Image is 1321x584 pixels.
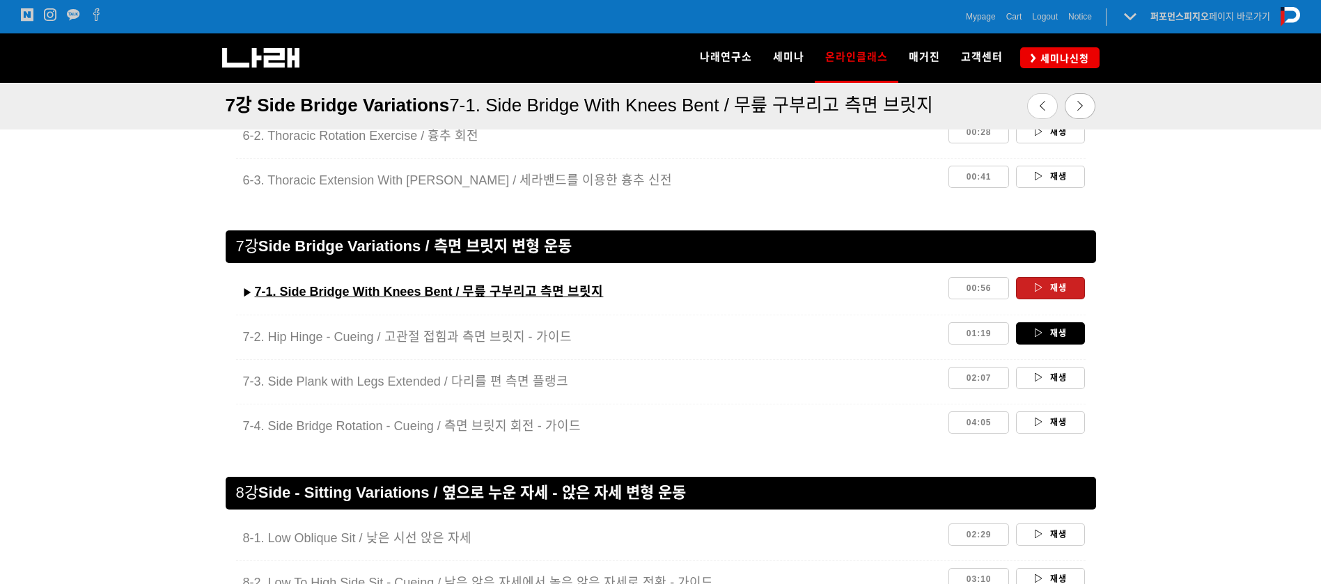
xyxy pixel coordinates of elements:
strong: 퍼포먼스피지오 [1150,11,1209,22]
a: 나래연구소 [689,33,763,82]
a: Logout [1032,10,1058,24]
a: 재생 [1016,166,1085,188]
strong: ▶︎ [243,288,251,298]
a: 퍼포먼스피지오페이지 바로가기 [1150,11,1270,22]
span: 7-2. Hip Hinge - Cueing / 고관절 접힘과 측면 브릿지 - 가이드 [243,330,572,344]
a: 02:07 [948,367,1010,389]
a: 온라인클래스 [815,33,898,82]
span: 7-1. Side Bridge With Knees Bent / 무릎 구부리고 측면 브릿지 [449,95,933,116]
a: 재생 [1016,411,1085,434]
a: 재생 [1016,277,1085,299]
a: 7-3. Side Plank with Legs Extended / 다리를 편 측면 플랭크 [236,367,944,397]
u: 7-1. Side Bridge With Knees Bent / 무릎 구부리고 측면 브릿지 [255,285,604,299]
a: 세미나 [763,33,815,82]
span: 나래연구소 [700,51,752,63]
a: 재생 [1016,121,1085,143]
span: 고객센터 [961,51,1003,63]
a: 8-1. Low Oblique Sit / 낮은 시선 앉은 자세 [236,523,944,553]
a: 재생 [1016,523,1085,546]
a: 7-4. Side Bridge Rotation - Cueing / 측면 브릿지 회전 - 가이드 [236,411,944,441]
a: 00:56 [948,277,1010,299]
a: 01:19 [948,322,1010,345]
span: 7강 [236,237,258,255]
span: 6-2. Thoracic Rotation Exercise / 흉추 회전 [243,129,479,143]
span: Side - Sitting Variations / 옆으로 누운 자세 - 앉은 자세 변형 운동 [258,484,686,501]
span: 8-1. Low Oblique Sit / 낮은 시선 앉은 자세 [243,531,471,545]
span: 세미나 [773,51,804,63]
a: 6-2. Thoracic Rotation Exercise / 흉추 회전 [236,121,944,151]
a: Notice [1068,10,1092,24]
span: 7-4. Side Bridge Rotation - Cueing / 측면 브릿지 회전 - 가이드 [243,419,581,433]
span: 세미나신청 [1036,52,1089,65]
a: 세미나신청 [1020,47,1100,68]
a: ▶︎7-1. Side Bridge With Knees Bent / 무릎 구부리고 측면 브릿지 [236,277,944,307]
a: 고객센터 [951,33,1013,82]
a: 7-2. Hip Hinge - Cueing / 고관절 접힘과 측면 브릿지 - 가이드 [236,322,944,352]
a: 04:05 [948,411,1010,434]
a: 00:41 [948,166,1010,188]
a: 재생 [1016,367,1085,389]
span: 매거진 [909,51,940,63]
a: 6-3. Thoracic Extension With [PERSON_NAME] / 세라밴드를 이용한 흉추 신전 [236,166,944,196]
span: Side Bridge Variations / 측면 브릿지 변형 운동 [258,237,572,255]
span: 온라인클래스 [825,46,888,68]
a: 02:29 [948,523,1010,546]
a: 매거진 [898,33,951,82]
a: 00:28 [948,121,1010,143]
span: 7강 Side Bridge Variations [226,95,450,116]
a: 재생 [1016,322,1085,345]
span: 7-3. Side Plank with Legs Extended / 다리를 편 측면 플랭크 [243,374,568,388]
span: 8강 [236,484,258,501]
span: 6-3. Thoracic Extension With [PERSON_NAME] / 세라밴드를 이용한 흉추 신전 [243,173,673,187]
a: 7강 Side Bridge Variations7-1. Side Bridge With Knees Bent / 무릎 구부리고 측면 브릿지 [226,86,948,123]
a: Mypage [966,10,996,24]
a: Cart [1006,10,1022,24]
